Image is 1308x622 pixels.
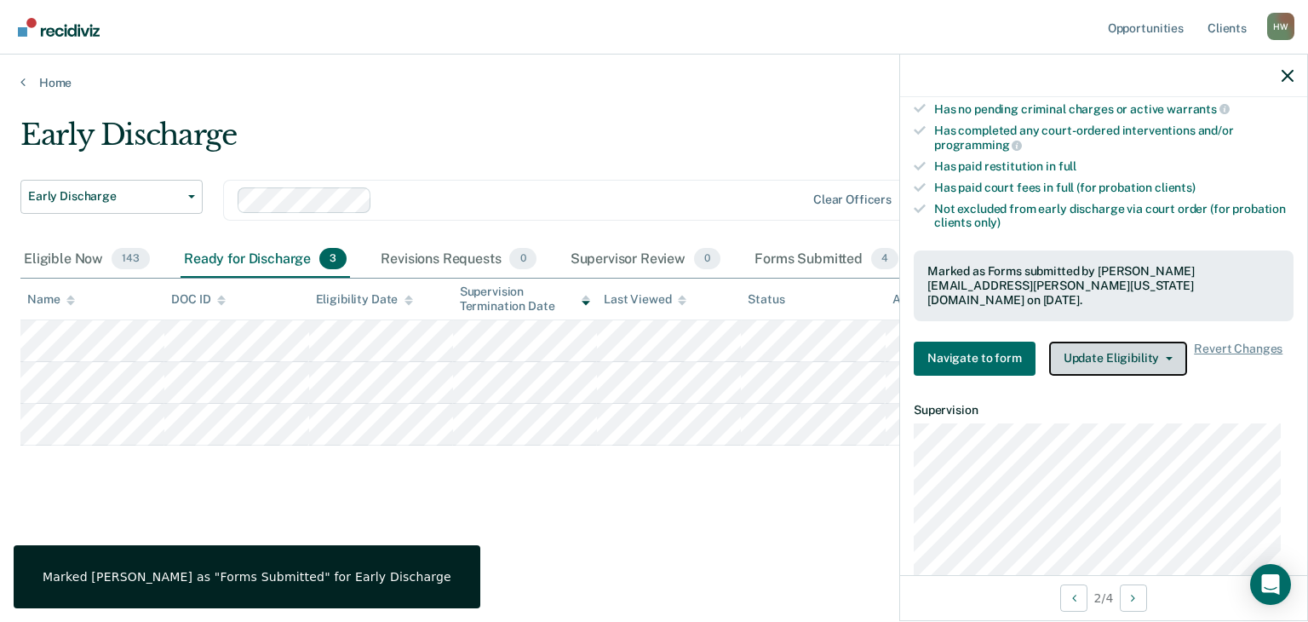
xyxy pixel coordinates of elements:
[914,342,1035,376] button: Navigate to form
[934,101,1294,117] div: Has no pending criminal charges or active
[20,118,1001,166] div: Early Discharge
[1167,102,1230,116] span: warrants
[1267,13,1294,40] button: Profile dropdown button
[316,292,414,307] div: Eligibility Date
[377,241,539,279] div: Revisions Requests
[319,248,347,270] span: 3
[1250,564,1291,605] div: Open Intercom Messenger
[28,189,181,204] span: Early Discharge
[934,202,1294,231] div: Not excluded from early discharge via court order (for probation clients
[171,292,226,307] div: DOC ID
[748,292,784,307] div: Status
[900,575,1307,620] div: 2 / 4
[18,18,100,37] img: Recidiviz
[460,285,590,314] div: Supervision Termination Date
[1194,342,1282,376] span: Revert Changes
[694,248,720,270] span: 0
[927,264,1280,307] div: Marked as Forms submitted by [PERSON_NAME][EMAIL_ADDRESS][PERSON_NAME][US_STATE][DOMAIN_NAME] on ...
[1060,585,1087,612] button: Previous Opportunity
[914,403,1294,418] dt: Supervision
[751,241,902,279] div: Forms Submitted
[1155,181,1196,194] span: clients)
[1267,13,1294,40] div: H W
[604,292,686,307] div: Last Viewed
[1120,585,1147,612] button: Next Opportunity
[914,342,1042,376] a: Navigate to form link
[974,216,1001,229] span: only)
[567,241,725,279] div: Supervisor Review
[181,241,350,279] div: Ready for Discharge
[934,124,1294,153] div: Has completed any court-ordered interventions and/or
[27,292,75,307] div: Name
[1058,159,1076,173] span: full
[1049,342,1187,376] button: Update Eligibility
[112,248,150,270] span: 143
[892,292,972,307] div: Assigned to
[871,248,898,270] span: 4
[20,241,153,279] div: Eligible Now
[509,248,536,270] span: 0
[43,569,451,585] div: Marked [PERSON_NAME] as "Forms Submitted" for Early Discharge
[934,159,1294,174] div: Has paid restitution in
[813,193,892,207] div: Clear officers
[934,181,1294,195] div: Has paid court fees in full (for probation
[20,75,1288,90] a: Home
[934,138,1022,152] span: programming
